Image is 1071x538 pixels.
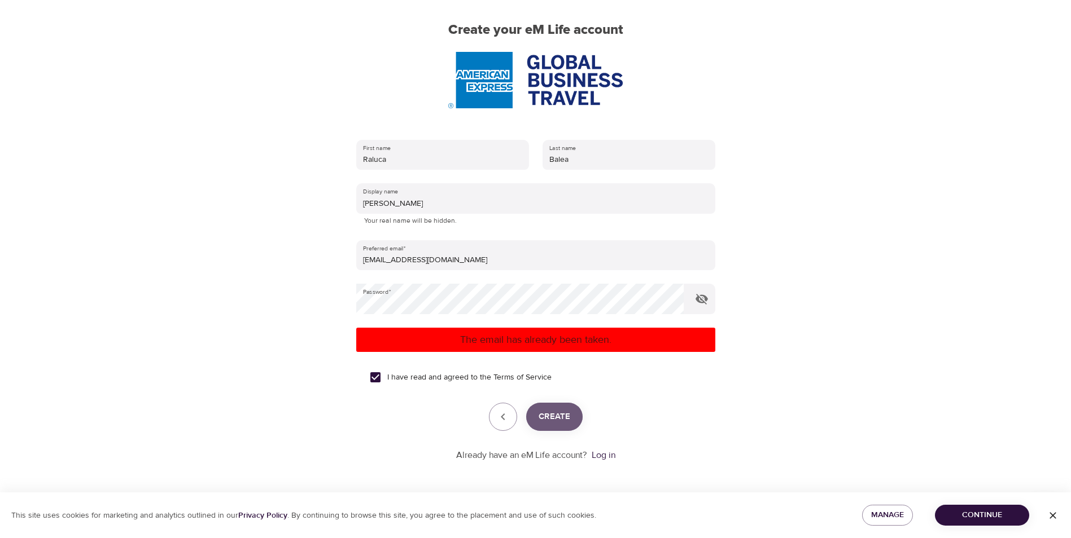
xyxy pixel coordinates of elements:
button: Manage [862,505,913,526]
p: Already have an eM Life account? [456,449,587,462]
span: Manage [871,508,904,522]
a: Terms of Service [493,372,552,383]
p: Your real name will be hidden. [364,215,707,227]
span: I have read and agreed to the [387,372,552,383]
span: Create [539,409,570,424]
h2: Create your eM Life account [338,22,733,38]
a: Log in [592,449,615,461]
p: The email has already been taken. [361,332,711,347]
img: AmEx%20GBT%20logo.png [448,52,622,108]
a: Privacy Policy [238,510,287,521]
span: Continue [944,508,1020,522]
button: Create [526,403,583,431]
button: Continue [935,505,1029,526]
